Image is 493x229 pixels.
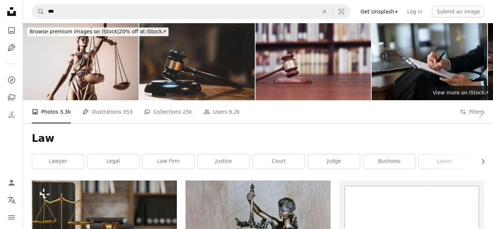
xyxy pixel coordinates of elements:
[82,100,132,123] a: Illustrations 353
[32,5,44,18] button: Search Unsplash
[87,154,139,169] a: legal
[4,210,19,225] button: Menu
[308,154,360,169] a: judge
[123,108,133,116] span: 353
[183,108,192,116] span: 25k
[460,100,484,123] button: Filters
[32,208,177,215] a: Judge gavel and scales of justice mockup on wooden desk over blurred lawyer office background. 3d...
[32,132,484,145] h1: Law
[204,100,240,123] a: Users 9.2k
[30,29,166,34] span: 20% off at iStock ↗
[4,23,19,38] a: Photos
[363,154,415,169] a: business
[30,29,119,34] span: Browse premium images on iStock |
[4,193,19,207] button: Language
[4,41,19,55] a: Illustrations
[143,154,194,169] a: law firm
[23,23,139,100] img: Legal rights concept Statue of Lady Justice holding scales of justice
[432,6,484,17] button: Submit an image
[4,175,19,190] a: Log in / Sign up
[419,154,470,169] a: lawer
[253,154,305,169] a: court
[333,5,350,18] button: Visual search
[32,4,350,19] form: Find visuals sitewide
[229,108,240,116] span: 9.2k
[4,73,19,87] a: Explore
[317,5,332,18] button: Clear
[32,154,84,169] a: lawyer
[256,23,371,100] img: Justice Gavel on Wooden Table in Law Bookshelf Library Background
[372,23,487,100] img: unknown businessman prepares official document
[23,23,173,41] a: Browse premium images on iStock|20% off at iStock↗
[433,90,489,96] span: View more on iStock ↗
[403,6,427,17] a: Log in
[428,86,493,100] a: View more on iStock↗
[198,154,249,169] a: justice
[139,23,255,100] img: judgement of judge about legislation, authority, crime, government, justice, punishment, verdict ...
[476,154,484,169] button: scroll list to the right
[356,6,403,17] a: Get Unsplash+
[144,100,192,123] a: Collections 25k
[468,80,493,149] a: Next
